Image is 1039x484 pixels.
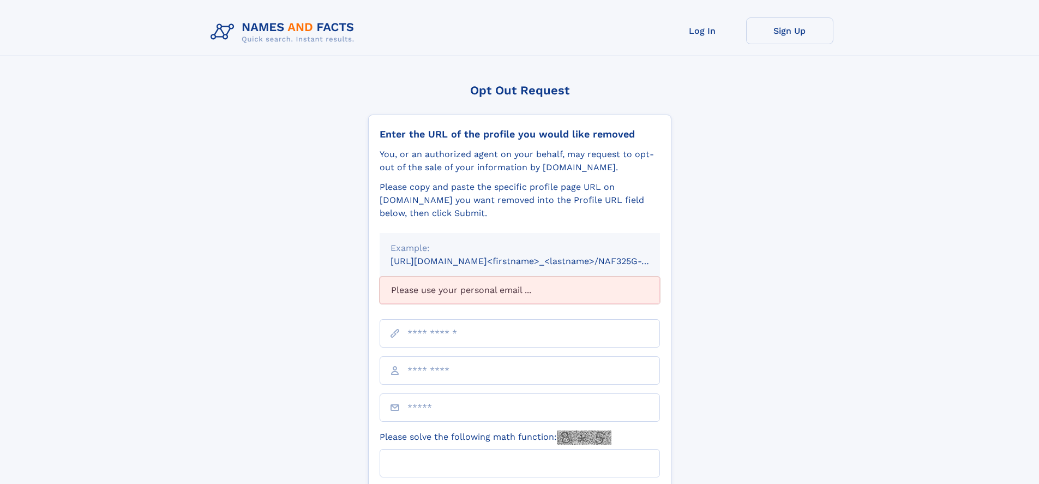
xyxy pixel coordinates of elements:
div: Example: [391,242,649,255]
div: Enter the URL of the profile you would like removed [380,128,660,140]
label: Please solve the following math function: [380,431,611,445]
img: Logo Names and Facts [206,17,363,47]
div: You, or an authorized agent on your behalf, may request to opt-out of the sale of your informatio... [380,148,660,174]
div: Please use your personal email ... [380,277,660,304]
div: Opt Out Request [368,83,671,97]
a: Sign Up [746,17,833,44]
small: [URL][DOMAIN_NAME]<firstname>_<lastname>/NAF325G-xxxxxxxx [391,256,681,266]
div: Please copy and paste the specific profile page URL on [DOMAIN_NAME] you want removed into the Pr... [380,181,660,220]
a: Log In [659,17,746,44]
